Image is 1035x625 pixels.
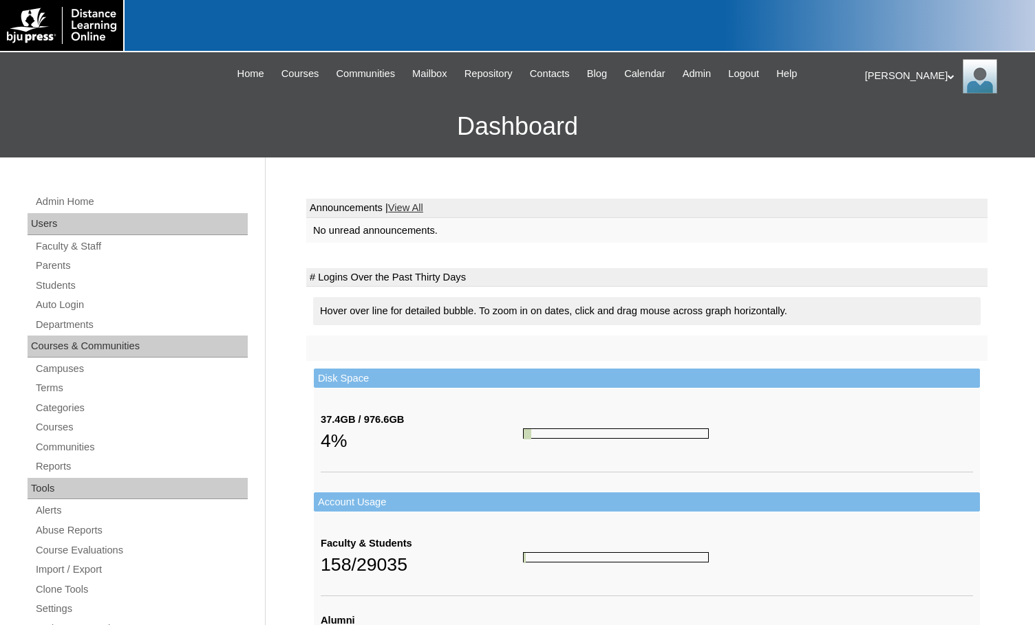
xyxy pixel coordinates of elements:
a: Parents [34,257,248,274]
a: Faculty & Staff [34,238,248,255]
div: Courses & Communities [28,336,248,358]
span: Help [776,66,797,82]
span: Blog [587,66,607,82]
a: Contacts [523,66,577,82]
div: Faculty & Students [321,536,523,551]
td: Account Usage [314,492,980,512]
a: Abuse Reports [34,522,248,539]
span: Logout [728,66,759,82]
div: 4% [321,427,523,454]
a: Communities [329,66,402,82]
span: Admin [683,66,712,82]
a: Repository [458,66,520,82]
span: Mailbox [412,66,447,82]
a: Communities [34,439,248,456]
a: View All [388,202,423,213]
a: Logout [721,66,766,82]
a: Import / Export [34,561,248,578]
a: Categories [34,399,248,417]
div: Tools [28,478,248,500]
span: Repository [465,66,513,82]
td: # Logins Over the Past Thirty Days [306,268,988,287]
a: Students [34,277,248,294]
a: Reports [34,458,248,475]
span: Calendar [624,66,665,82]
a: Help [769,66,804,82]
span: Home [237,66,264,82]
a: Courses [275,66,326,82]
a: Courses [34,419,248,436]
a: Departments [34,316,248,333]
td: Disk Space [314,369,980,388]
a: Admin Home [34,193,248,210]
a: Home [231,66,271,82]
a: Settings [34,600,248,617]
div: 37.4GB / 976.6GB [321,413,523,427]
div: Users [28,213,248,235]
td: Announcements | [306,199,988,218]
a: Campuses [34,360,248,377]
div: Hover over line for detailed bubble. To zoom in on dates, click and drag mouse across graph horiz... [313,297,981,325]
img: Melanie Sevilla [963,59,997,94]
a: Terms [34,380,248,397]
a: Blog [580,66,614,82]
a: Admin [676,66,718,82]
img: logo-white.png [7,7,116,44]
h3: Dashboard [7,96,1028,157]
span: Contacts [530,66,570,82]
a: Mailbox [405,66,454,82]
div: [PERSON_NAME] [865,59,1021,94]
td: No unread announcements. [306,218,988,243]
a: Calendar [617,66,672,82]
span: Courses [281,66,319,82]
div: 158/29035 [321,551,523,578]
a: Alerts [34,502,248,519]
span: Communities [336,66,395,82]
a: Auto Login [34,296,248,314]
a: Clone Tools [34,581,248,598]
a: Course Evaluations [34,542,248,559]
